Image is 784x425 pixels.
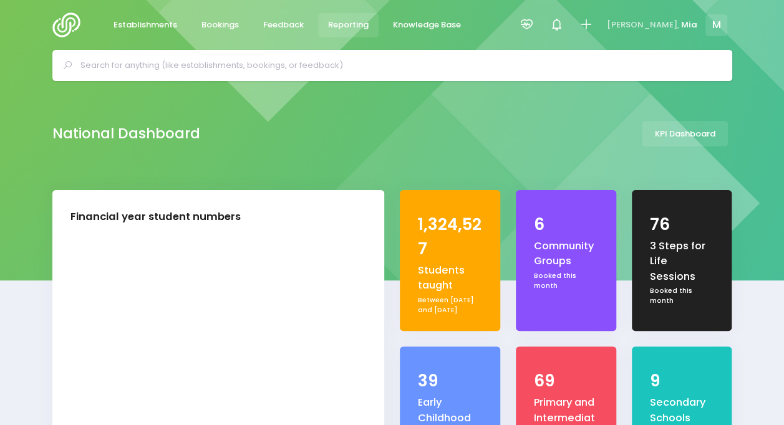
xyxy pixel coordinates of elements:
[263,19,304,31] span: Feedback
[201,19,239,31] span: Bookings
[650,239,714,284] div: 3 Steps for Life Sessions
[607,19,679,31] span: [PERSON_NAME],
[114,19,177,31] span: Establishments
[191,13,249,37] a: Bookings
[534,212,598,237] div: 6
[534,369,598,393] div: 69
[70,209,241,225] div: Financial year student numbers
[418,212,482,261] div: 1,324,527
[104,13,188,37] a: Establishments
[393,19,461,31] span: Knowledge Base
[80,56,715,75] input: Search for anything (like establishments, bookings, or feedback)
[705,14,727,36] span: M
[642,121,728,146] a: KPI Dashboard
[418,369,482,393] div: 39
[534,271,598,290] div: Booked this month
[534,239,598,269] div: Community Groups
[650,286,714,305] div: Booked this month
[52,12,88,37] img: Logo
[418,295,482,315] div: Between [DATE] and [DATE]
[383,13,472,37] a: Knowledge Base
[52,125,200,142] h2: National Dashboard
[253,13,314,37] a: Feedback
[418,263,482,294] div: Students taught
[681,19,697,31] span: Mia
[318,13,379,37] a: Reporting
[650,212,714,237] div: 76
[328,19,369,31] span: Reporting
[650,369,714,393] div: 9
